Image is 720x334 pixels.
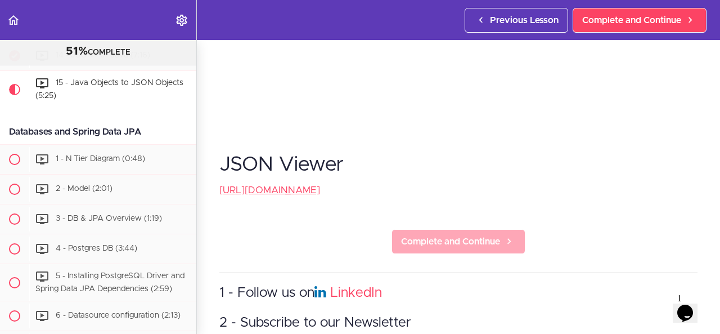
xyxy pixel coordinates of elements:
[175,14,188,27] svg: Settings Menu
[391,229,525,254] a: Complete and Continue
[219,185,320,195] a: [URL][DOMAIN_NAME]
[56,185,112,193] span: 2 - Model (2:01)
[401,235,500,248] span: Complete and Continue
[35,272,184,293] span: 5 - Installing PostgreSQL Driver and Spring Data JPA Dependencies (2:59)
[56,215,162,222] span: 3 - DB & JPA Overview (1:19)
[14,44,182,59] div: COMPLETE
[35,79,183,100] span: 15 - Java Objects to JSON Objects (5:25)
[56,312,181,320] span: 6 - Datasource configuration (2:13)
[56,244,137,252] span: 4 - Postgres DB (3:44)
[7,14,20,27] svg: Back to course curriculum
[582,14,681,27] span: Complete and Continue
[673,289,709,323] iframe: chat widget
[56,155,145,163] span: 1 - N Tier Diagram (0:48)
[573,8,706,33] a: Complete and Continue
[66,46,88,57] span: 51%
[219,154,697,176] h1: JSON Viewer
[219,284,697,302] h3: 1 - Follow us on
[490,14,559,27] span: Previous Lesson
[465,8,568,33] a: Previous Lesson
[330,286,382,300] a: LinkedIn
[219,314,697,332] h3: 2 - Subscribe to our Newsletter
